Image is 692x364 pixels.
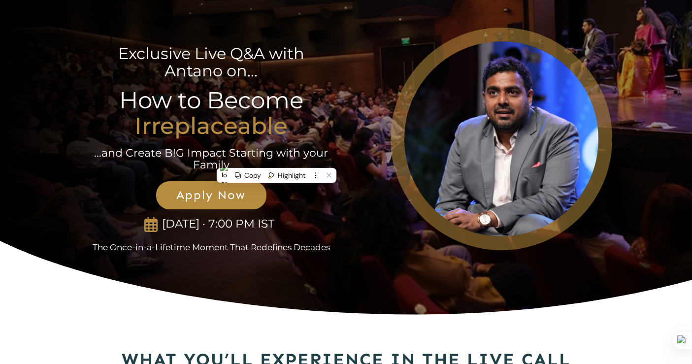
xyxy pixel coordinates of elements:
[118,44,304,80] span: Exclusive Live Q&A with Antano on...
[119,86,303,114] span: How to Become
[81,242,342,252] p: The Once-in-a-Lifetime Moment That Redefines Decades
[167,188,256,202] span: Apply Now
[158,217,279,231] p: [DATE] · 7:00 PM IST
[134,112,288,140] strong: Irreplaceable
[93,147,329,171] p: ...and Create B!G Impact Starting with your Family
[156,181,266,209] a: Apply Now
